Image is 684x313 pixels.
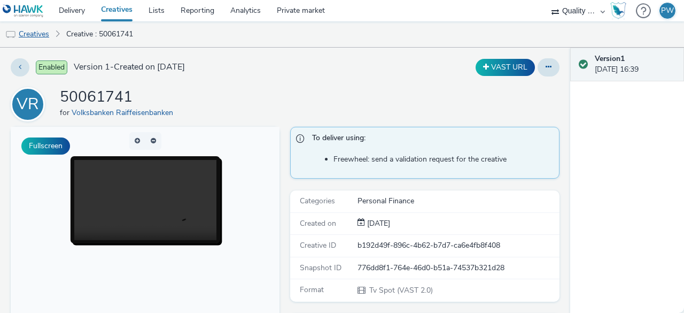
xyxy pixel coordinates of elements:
[312,133,548,147] span: To deliver using:
[610,2,626,19] img: Hawk Academy
[300,218,336,228] span: Created on
[595,54,625,64] strong: Version 1
[60,108,72,118] span: for
[17,89,39,119] div: VR
[368,285,433,295] span: Tv Spot (VAST 2.0)
[21,138,70,155] button: Fullscreen
[365,218,390,228] span: [DATE]
[300,196,335,206] span: Categories
[300,263,341,273] span: Snapshot ID
[36,60,67,74] span: Enabled
[610,2,631,19] a: Hawk Academy
[11,99,49,109] a: VR
[60,87,177,108] h1: 50061741
[357,196,558,207] div: Personal Finance
[595,54,675,75] div: [DATE] 16:39
[476,59,535,76] button: VAST URL
[365,218,390,229] div: Creation 04 September 2025, 16:39
[473,59,538,76] div: Duplicate the creative as a VAST URL
[61,21,138,47] a: Creative : 50061741
[74,61,185,73] span: Version 1 - Created on [DATE]
[300,240,336,250] span: Creative ID
[357,240,558,251] div: b192d49f-896c-4b62-b7d7-ca6e4fb8f408
[5,29,16,40] img: tv
[333,154,553,165] li: Freewheel: send a validation request for the creative
[357,263,558,273] div: 776dd8f1-764e-46d0-b51a-74537b321d28
[72,108,177,118] a: Volksbanken Raiffeisenbanken
[661,3,674,19] div: PW
[3,4,44,18] img: undefined Logo
[300,285,324,295] span: Format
